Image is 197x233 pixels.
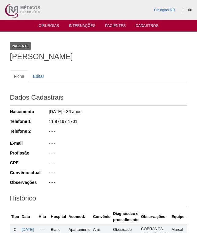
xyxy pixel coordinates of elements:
th: Equipe [170,209,186,224]
h1: [PERSON_NAME] [10,53,187,60]
div: - - - [48,170,187,177]
th: Convênio [92,209,112,224]
h2: Dados Cadastrais [10,91,187,105]
div: - - - [48,128,187,136]
th: Data [21,209,35,224]
div: C [11,227,19,233]
div: Observações [10,179,48,185]
div: - - - [48,140,187,148]
div: - - - [48,150,187,158]
div: Telefone 1 [10,118,48,124]
a: Cirurgias RR [154,8,175,12]
a: [DATE] [22,227,34,232]
a: Internações [69,24,96,30]
div: CPF [10,160,48,166]
div: Paciente [10,42,31,50]
div: E-mail [10,140,48,146]
a: Ficha [10,71,28,82]
div: - - - [48,160,187,167]
th: Acomod. [67,209,92,224]
div: Nascimento [10,109,48,115]
div: 11 97197 1701 [48,118,187,126]
div: Profissão [10,150,48,156]
a: Cadastros [135,24,158,30]
th: Hospital [50,209,67,224]
th: Tipo [10,209,20,224]
i: Sair [188,8,192,12]
th: Alta [35,209,50,224]
a: Pacientes [105,24,126,30]
div: - - - [48,179,187,187]
a: Cirurgias [39,24,59,30]
div: Convênio atual [10,170,48,176]
div: Telefone 2 [10,128,48,134]
th: Diagnóstico e procedimento [112,209,140,224]
h2: Histórico [10,192,187,206]
a: Editar [29,71,48,82]
th: Observações [140,209,170,224]
div: [DATE] - 36 anos [48,109,187,116]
